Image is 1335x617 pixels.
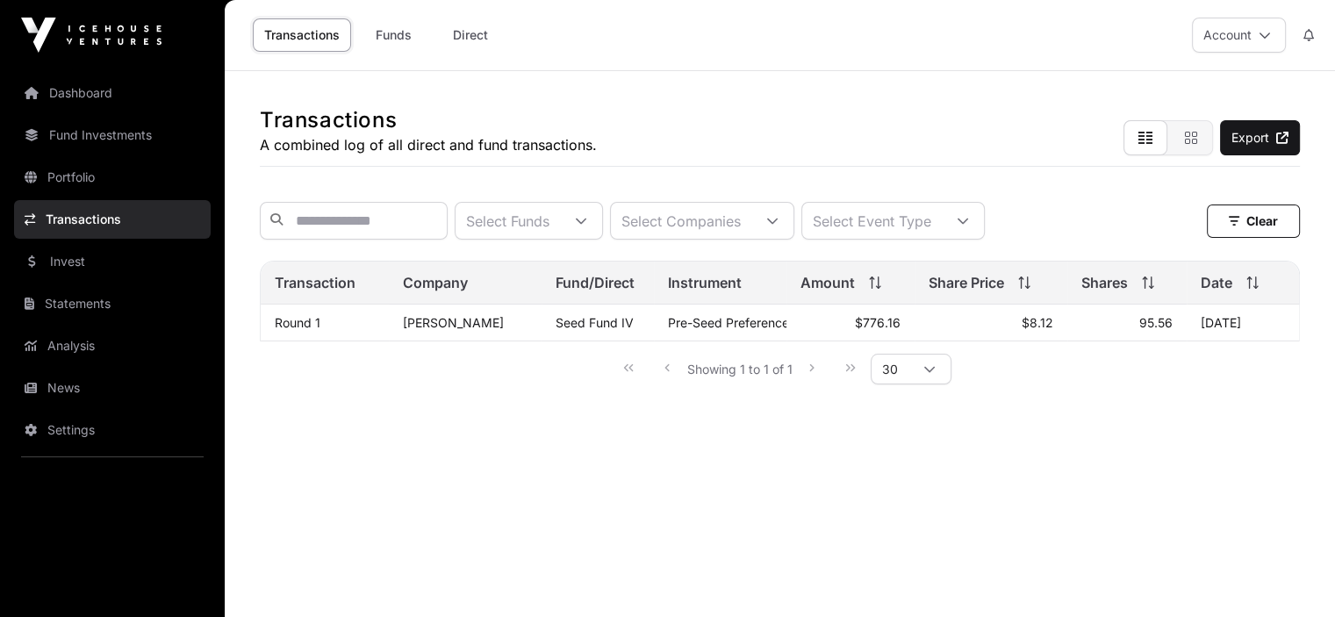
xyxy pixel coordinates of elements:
[1207,204,1300,238] button: Clear
[872,355,908,384] span: Rows per page
[456,203,560,239] div: Select Funds
[1187,305,1299,341] td: [DATE]
[260,106,597,134] h1: Transactions
[1139,315,1173,330] span: 95.56
[668,315,832,330] span: Pre-Seed Preference Shares
[253,18,351,52] a: Transactions
[14,74,211,112] a: Dashboard
[802,203,942,239] div: Select Event Type
[556,272,635,293] span: Fund/Direct
[275,272,355,293] span: Transaction
[14,242,211,281] a: Invest
[14,158,211,197] a: Portfolio
[1192,18,1286,53] button: Account
[260,134,597,155] p: A combined log of all direct and fund transactions.
[14,369,211,407] a: News
[358,18,428,52] a: Funds
[403,272,468,293] span: Company
[1247,533,1335,617] iframe: Chat Widget
[1201,272,1232,293] span: Date
[14,116,211,154] a: Fund Investments
[1220,120,1300,155] a: Export
[556,315,634,330] a: Seed Fund IV
[668,272,742,293] span: Instrument
[403,315,504,330] a: [PERSON_NAME]
[1081,272,1128,293] span: Shares
[14,284,211,323] a: Statements
[687,362,793,377] span: Showing 1 to 1 of 1
[611,203,751,239] div: Select Companies
[21,18,161,53] img: Icehouse Ventures Logo
[929,272,1004,293] span: Share Price
[14,326,211,365] a: Analysis
[14,200,211,239] a: Transactions
[435,18,506,52] a: Direct
[14,411,211,449] a: Settings
[786,305,915,341] td: $776.16
[275,315,320,330] a: Round 1
[1022,315,1053,330] span: $8.12
[800,272,855,293] span: Amount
